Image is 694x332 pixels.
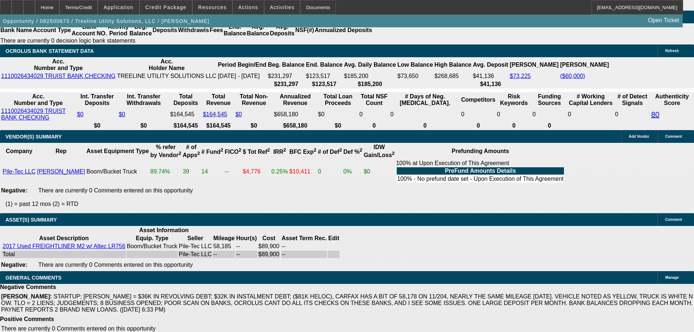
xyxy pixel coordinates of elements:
td: -- [236,243,257,250]
th: Avg. Deposit [473,58,509,72]
a: $0 [119,111,125,117]
td: Boom/Bucket Truck [126,243,178,250]
b: FICO [225,149,242,155]
a: [PERSON_NAME] [37,168,85,175]
th: Annualized Revenue [274,93,317,107]
td: 39 [182,160,200,184]
th: [PERSON_NAME] [509,58,559,72]
span: Comment [665,134,682,138]
th: $41,136 [473,81,509,88]
td: $123,517 [306,73,343,80]
span: Comment [665,218,682,222]
th: Int. Transfer Withdrawals [118,93,169,107]
b: Asset Description [39,235,89,241]
button: Actions [233,0,264,14]
sup: 2 [314,147,316,153]
th: # of Detect Signals [615,93,650,107]
td: [DATE] - [DATE] [217,73,267,80]
b: BFC Exp [289,149,316,155]
div: Total [3,251,125,258]
button: Credit Package [140,0,192,14]
th: $231,297 [267,81,305,88]
a: $164,545 [203,111,227,117]
b: Negative: [1,187,27,194]
td: TREELINE UTILITY SOLUTIONS LLC [117,73,217,80]
a: Open Ticket [645,14,682,27]
span: There are currently 0 Comments entered on this opportunity [38,262,193,268]
sup: 2 [360,147,362,153]
th: Beg. Balance [267,58,305,72]
a: $0 [77,111,83,117]
span: There are currently 0 Comments entered on this opportunity [38,187,193,194]
th: Avg. Daily Balance [344,58,396,72]
th: Account Type [32,23,71,37]
td: $185,200 [344,73,396,80]
sup: 2 [239,147,241,153]
th: [PERSON_NAME] [560,58,609,72]
td: 0 [317,160,342,184]
b: Asset Equipment Type [86,148,149,154]
th: End. Balance [223,23,246,37]
td: 58,185 [213,243,235,250]
td: 0% [343,160,363,184]
td: $268,685 [434,73,472,80]
span: Actions [238,4,258,10]
th: Asset Term Recommendation [281,235,327,242]
sup: 2 [179,151,181,156]
th: High Balance [434,58,472,72]
span: Refresh [665,49,679,53]
b: $ Tot Ref [243,149,270,155]
a: $73,225 [510,73,531,79]
th: Equip. Type [126,235,178,242]
th: Funding Sources [532,93,567,107]
th: $0 [235,122,273,129]
td: $73,650 [397,73,434,80]
td: 0 [359,108,389,121]
div: $658,180 [274,111,317,118]
th: $0 [318,122,358,129]
th: Annualized Deposits [314,23,372,37]
a: 2017 Used FREIGHTLINER M2 w/ Altec LR756 [3,243,125,249]
a: 1110026434029 TRUIST BANK CHECKING [1,73,115,79]
th: Int. Transfer Deposits [77,93,117,107]
td: Pile-Tec LLC [179,243,212,250]
th: $164,545 [170,122,202,129]
b: Asset Term Rec. [282,235,327,241]
td: $164,545 [170,108,202,121]
td: -- [224,160,242,184]
th: $0 [77,122,117,129]
button: Activities [264,0,300,14]
button: Application [98,0,139,14]
th: Activity Period [107,23,129,37]
th: Avg. Balance [246,23,269,37]
th: $123,517 [306,81,343,88]
td: 0 [461,108,496,121]
th: Beg. Balance [129,23,152,37]
th: Period Begin/End [217,58,267,72]
sup: 2 [392,151,395,156]
td: 0 [497,108,532,121]
span: GENERAL COMMENTS [5,275,62,281]
span: ASSET(S) SUMMARY [5,217,57,223]
th: Total Non-Revenue [235,93,273,107]
th: Withdrawls [177,23,209,37]
b: Mileage [213,235,235,241]
b: Negative: [1,262,27,268]
td: -- [281,251,327,258]
b: % refer by Vendor [150,144,181,158]
sup: 2 [197,151,200,156]
td: $0 [363,160,395,184]
b: [PERSON_NAME]: [1,293,52,300]
th: Acc. Number and Type [1,93,76,107]
a: 1110026434029 TRUIST BANK CHECKING [1,108,66,121]
span: STARTUP; [PERSON_NAME] = $36K IN REVOLVING DEBT; $32K IN INSTALMENT DEBT; ($81K HELOC), CARFAX HA... [1,293,693,313]
b: Company [6,148,32,154]
b: IRR [273,149,286,155]
td: 0 [532,108,567,121]
th: 0 [359,122,389,129]
b: Rep [55,148,66,154]
a: 80 [651,110,659,118]
td: Pile-Tec LLC [179,251,212,258]
th: End. Balance [306,58,343,72]
th: 0 [532,122,567,129]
